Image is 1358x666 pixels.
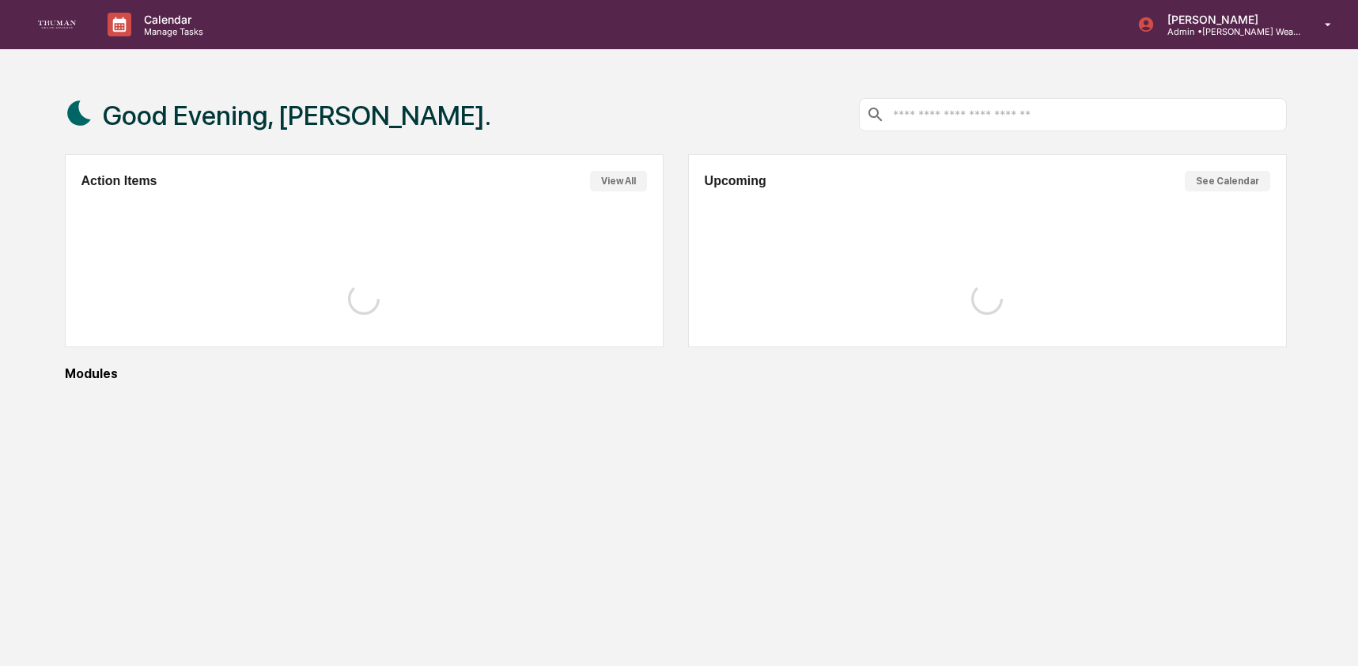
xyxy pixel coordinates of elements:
[1185,171,1270,191] button: See Calendar
[103,100,491,131] h1: Good Evening, [PERSON_NAME].
[65,366,1287,381] div: Modules
[590,171,647,191] button: View All
[131,26,211,37] p: Manage Tasks
[705,174,766,188] h2: Upcoming
[1155,26,1302,37] p: Admin • [PERSON_NAME] Wealth
[131,13,211,26] p: Calendar
[1155,13,1302,26] p: [PERSON_NAME]
[38,21,76,29] img: logo
[81,174,157,188] h2: Action Items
